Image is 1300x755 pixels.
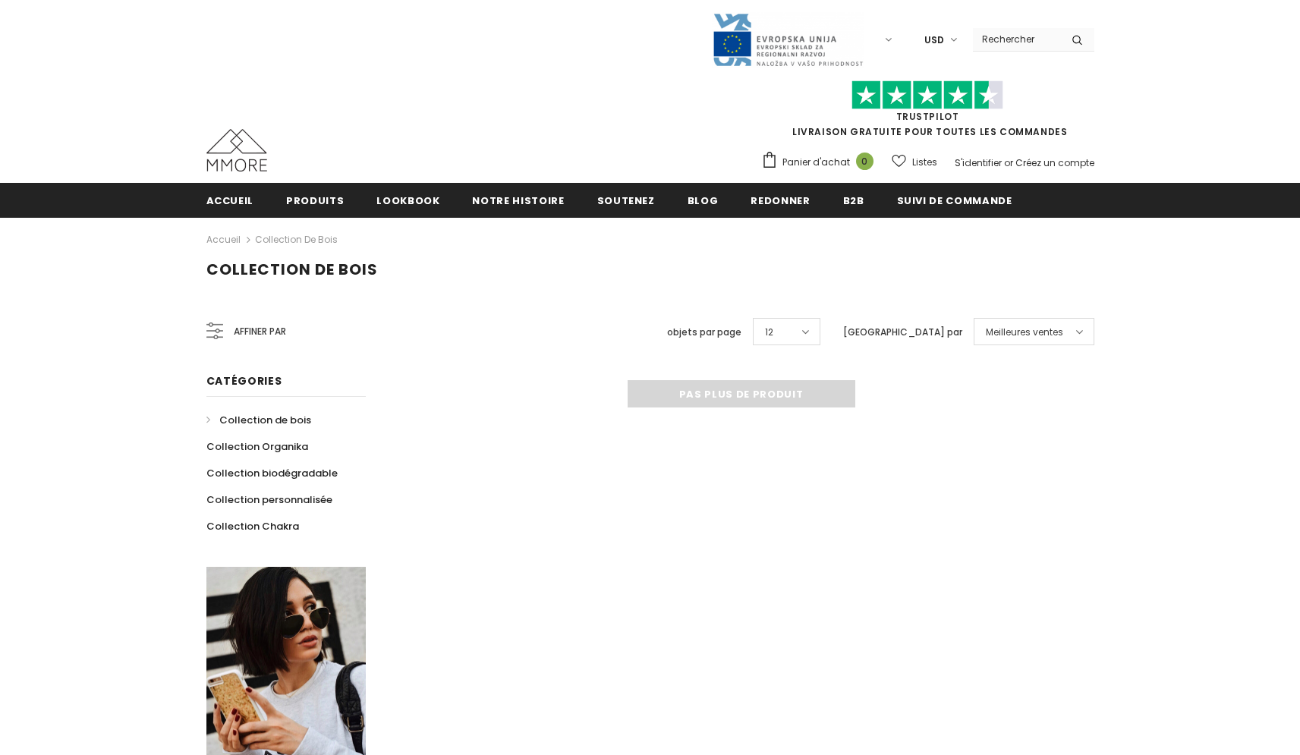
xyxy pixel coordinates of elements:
[206,433,308,460] a: Collection Organika
[597,183,655,217] a: soutenez
[206,259,378,280] span: Collection de bois
[206,486,332,513] a: Collection personnalisée
[206,513,299,540] a: Collection Chakra
[206,466,338,480] span: Collection biodégradable
[896,110,959,123] a: TrustPilot
[973,28,1060,50] input: Search Site
[897,183,1012,217] a: Suivi de commande
[206,129,267,171] img: Cas MMORE
[751,193,810,208] span: Redonner
[912,155,937,170] span: Listes
[843,193,864,208] span: B2B
[206,460,338,486] a: Collection biodégradable
[286,183,344,217] a: Produits
[688,183,719,217] a: Blog
[206,439,308,454] span: Collection Organika
[376,193,439,208] span: Lookbook
[376,183,439,217] a: Lookbook
[765,325,773,340] span: 12
[206,492,332,507] span: Collection personnalisée
[761,151,881,174] a: Panier d'achat 0
[234,323,286,340] span: Affiner par
[206,193,254,208] span: Accueil
[924,33,944,48] span: USD
[712,12,864,68] img: Javni Razpis
[897,193,1012,208] span: Suivi de commande
[761,87,1094,138] span: LIVRAISON GRATUITE POUR TOUTES LES COMMANDES
[856,153,873,170] span: 0
[986,325,1063,340] span: Meilleures ventes
[843,183,864,217] a: B2B
[206,231,241,249] a: Accueil
[472,193,564,208] span: Notre histoire
[843,325,962,340] label: [GEOGRAPHIC_DATA] par
[667,325,741,340] label: objets par page
[955,156,1002,169] a: S'identifier
[597,193,655,208] span: soutenez
[782,155,850,170] span: Panier d'achat
[219,413,311,427] span: Collection de bois
[255,233,338,246] a: Collection de bois
[286,193,344,208] span: Produits
[892,149,937,175] a: Listes
[206,519,299,533] span: Collection Chakra
[472,183,564,217] a: Notre histoire
[206,407,311,433] a: Collection de bois
[1004,156,1013,169] span: or
[751,183,810,217] a: Redonner
[688,193,719,208] span: Blog
[712,33,864,46] a: Javni Razpis
[206,373,282,389] span: Catégories
[206,183,254,217] a: Accueil
[851,80,1003,110] img: Faites confiance aux étoiles pilotes
[1015,156,1094,169] a: Créez un compte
